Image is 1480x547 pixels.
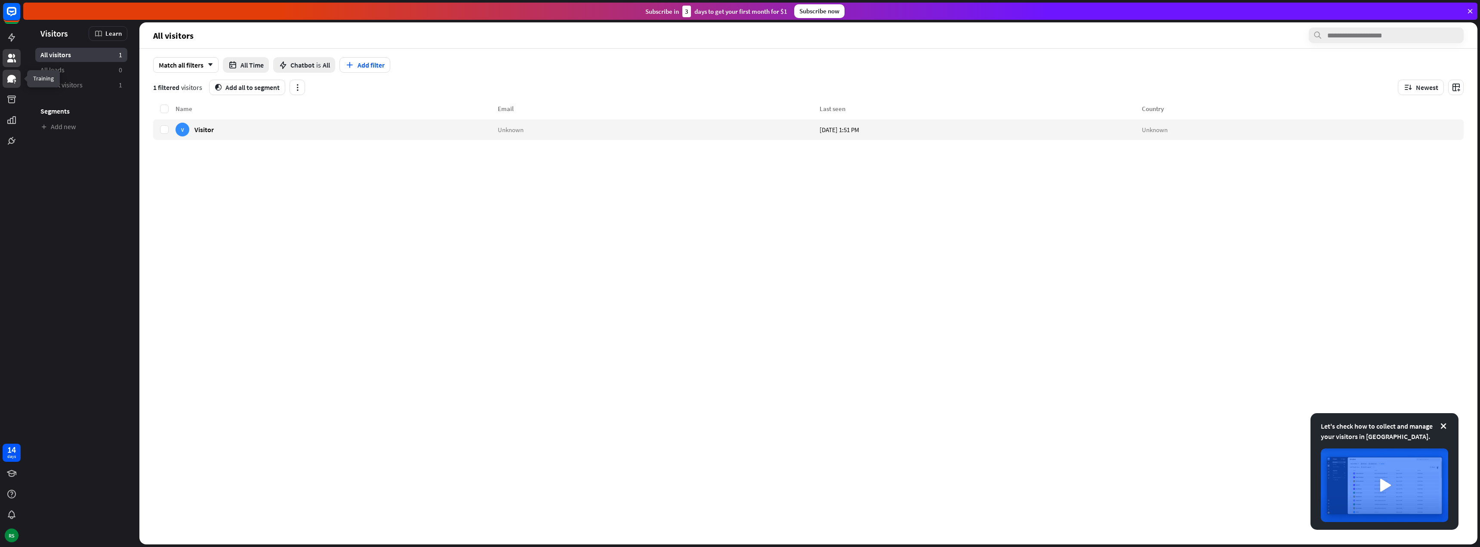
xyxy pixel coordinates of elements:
[40,50,71,59] span: All visitors
[40,80,83,90] span: Recent visitors
[290,61,314,69] span: Chatbot
[7,446,16,454] div: 14
[176,105,498,113] div: Name
[5,528,18,542] div: RS
[203,62,213,68] i: arrow_down
[498,125,524,133] span: Unknown
[1142,105,1464,113] div: Country
[176,123,189,136] div: V
[1321,421,1448,442] div: Let's check how to collect and manage your visitors in [GEOGRAPHIC_DATA].
[35,63,127,77] a: All leads 0
[215,84,222,91] i: segment
[7,3,33,29] button: Open LiveChat chat widget
[1398,80,1444,95] button: Newest
[153,57,219,73] div: Match all filters
[209,80,285,95] button: segmentAdd all to segment
[35,107,127,115] h3: Segments
[794,4,845,18] div: Subscribe now
[223,57,269,73] button: All Time
[119,65,122,74] aside: 0
[119,80,122,90] aside: 1
[3,444,21,462] a: 14 days
[316,61,321,69] span: is
[181,83,202,92] span: visitors
[153,31,194,40] span: All visitors
[119,50,122,59] aside: 1
[682,6,691,17] div: 3
[194,125,214,133] span: Visitor
[339,57,390,73] button: Add filter
[153,83,179,92] span: 1 filtered
[645,6,787,17] div: Subscribe in days to get your first month for $1
[105,29,122,37] span: Learn
[820,105,1142,113] div: Last seen
[35,78,127,92] a: Recent visitors 1
[40,28,68,38] span: Visitors
[498,105,820,113] div: Email
[1142,125,1168,133] span: Unknown
[323,61,330,69] span: All
[35,120,127,134] a: Add new
[40,65,65,74] span: All leads
[820,125,859,133] span: [DATE] 1:51 PM
[1321,448,1448,522] img: image
[7,454,16,460] div: days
